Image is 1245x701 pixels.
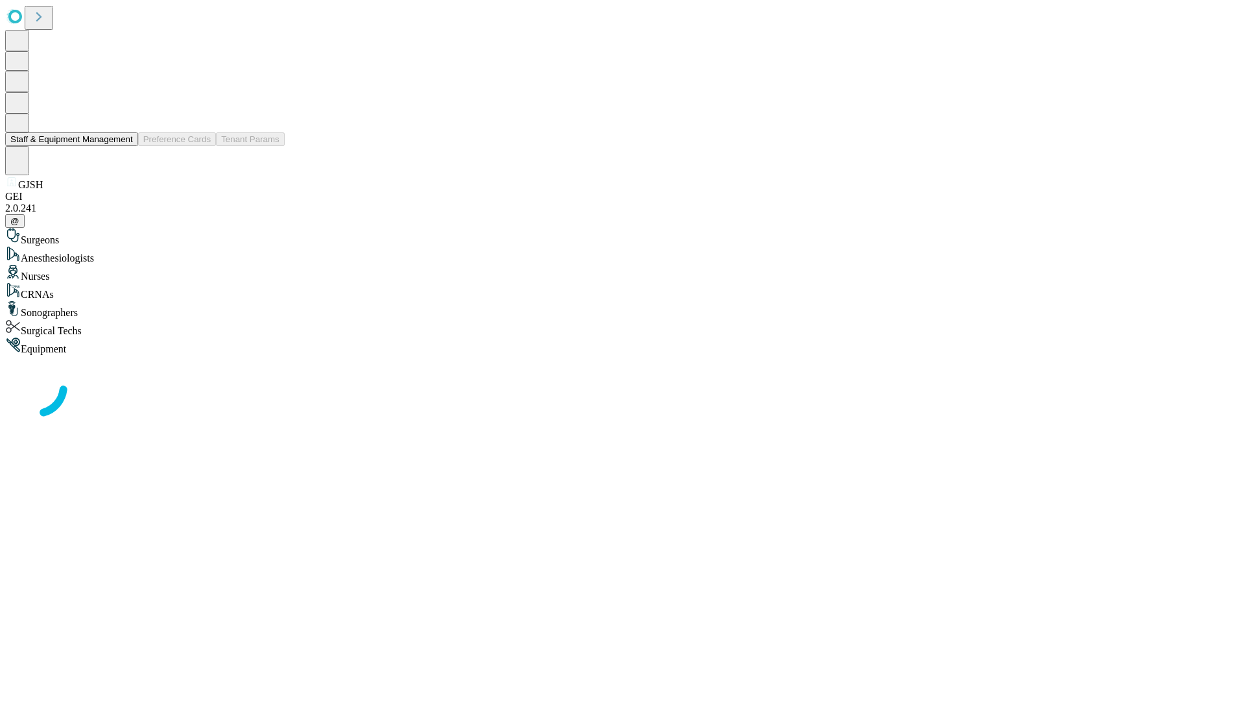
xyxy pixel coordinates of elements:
[5,301,1240,319] div: Sonographers
[5,228,1240,246] div: Surgeons
[10,216,19,226] span: @
[5,132,138,146] button: Staff & Equipment Management
[5,337,1240,355] div: Equipment
[18,179,43,190] span: GJSH
[5,264,1240,282] div: Nurses
[5,203,1240,214] div: 2.0.241
[5,246,1240,264] div: Anesthesiologists
[216,132,285,146] button: Tenant Params
[138,132,216,146] button: Preference Cards
[5,282,1240,301] div: CRNAs
[5,319,1240,337] div: Surgical Techs
[5,214,25,228] button: @
[5,191,1240,203] div: GEI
